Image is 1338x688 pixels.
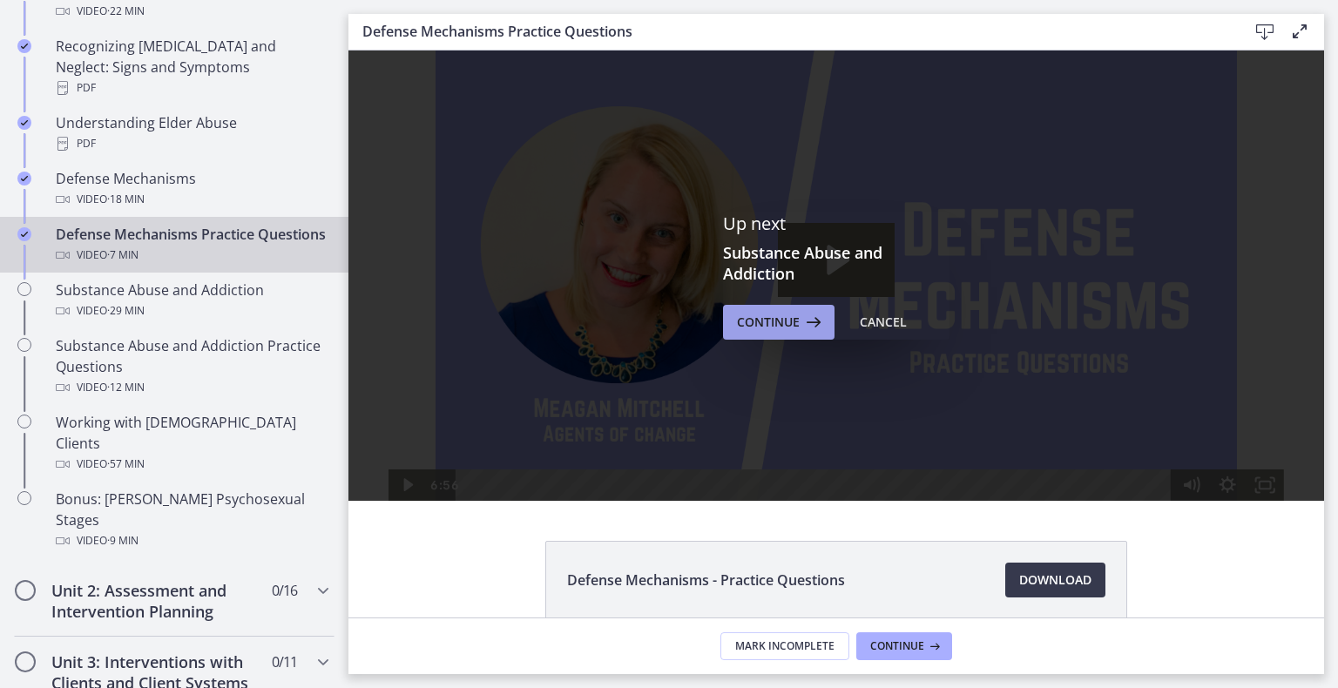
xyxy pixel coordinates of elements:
[17,39,31,53] i: Completed
[56,78,328,98] div: PDF
[723,212,949,235] p: Up next
[107,377,145,398] span: · 12 min
[56,280,328,321] div: Substance Abuse and Addiction
[107,189,145,210] span: · 18 min
[723,305,835,340] button: Continue
[429,172,546,247] button: Play Video: cbe1sppt4o1cl02sibig.mp4
[823,419,861,450] button: Mute
[56,377,328,398] div: Video
[56,454,328,475] div: Video
[56,245,328,266] div: Video
[121,419,814,450] div: Playbar
[51,580,264,622] h2: Unit 2: Assessment and Intervention Planning
[56,36,328,98] div: Recognizing [MEDICAL_DATA] and Neglect: Signs and Symptoms
[723,242,949,284] h3: Substance Abuse and Addiction
[107,530,139,551] span: · 9 min
[737,312,800,333] span: Continue
[56,335,328,398] div: Substance Abuse and Addiction Practice Questions
[56,189,328,210] div: Video
[107,1,145,22] span: · 22 min
[56,112,328,154] div: Understanding Elder Abuse
[17,227,31,241] i: Completed
[1019,570,1091,590] span: Download
[720,632,849,660] button: Mark Incomplete
[856,632,952,660] button: Continue
[735,639,835,653] span: Mark Incomplete
[107,454,145,475] span: · 57 min
[56,300,328,321] div: Video
[56,530,328,551] div: Video
[56,224,328,266] div: Defense Mechanisms Practice Questions
[17,172,31,185] i: Completed
[17,116,31,130] i: Completed
[107,245,139,266] span: · 7 min
[56,1,328,22] div: Video
[56,168,328,210] div: Defense Mechanisms
[846,305,921,340] button: Cancel
[898,419,936,450] button: Fullscreen
[56,133,328,154] div: PDF
[56,412,328,475] div: Working with [DEMOGRAPHIC_DATA] Clients
[870,639,924,653] span: Continue
[272,651,297,672] span: 0 / 11
[56,489,328,551] div: Bonus: [PERSON_NAME] Psychosexual Stages
[567,570,845,590] span: Defense Mechanisms - Practice Questions
[40,419,78,450] button: Play Video
[272,580,297,601] span: 0 / 16
[1005,563,1105,597] a: Download
[860,312,907,333] div: Cancel
[107,300,145,321] span: · 29 min
[362,21,1220,42] h3: Defense Mechanisms Practice Questions
[861,419,898,450] button: Show settings menu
